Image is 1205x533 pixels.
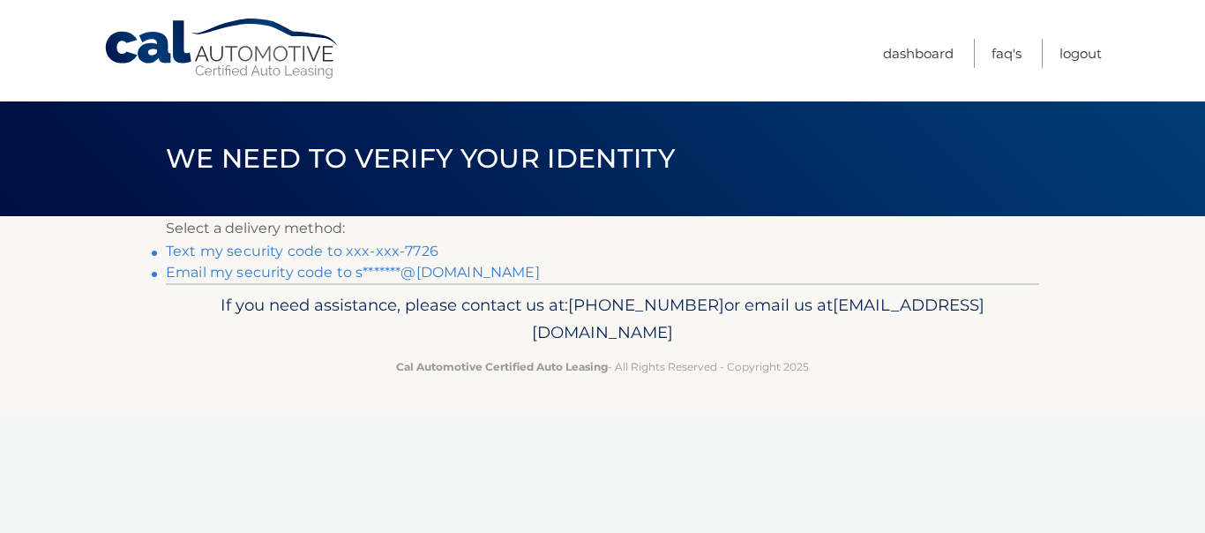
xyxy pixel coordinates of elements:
a: Text my security code to xxx-xxx-7726 [166,243,438,259]
a: Email my security code to s*******@[DOMAIN_NAME] [166,264,540,281]
a: Cal Automotive [103,18,341,80]
p: - All Rights Reserved - Copyright 2025 [177,357,1028,376]
a: Dashboard [883,39,954,68]
p: Select a delivery method: [166,216,1039,241]
span: We need to verify your identity [166,142,675,175]
a: FAQ's [992,39,1022,68]
p: If you need assistance, please contact us at: or email us at [177,291,1028,348]
a: Logout [1059,39,1102,68]
strong: Cal Automotive Certified Auto Leasing [396,360,608,373]
span: [PHONE_NUMBER] [568,295,724,315]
